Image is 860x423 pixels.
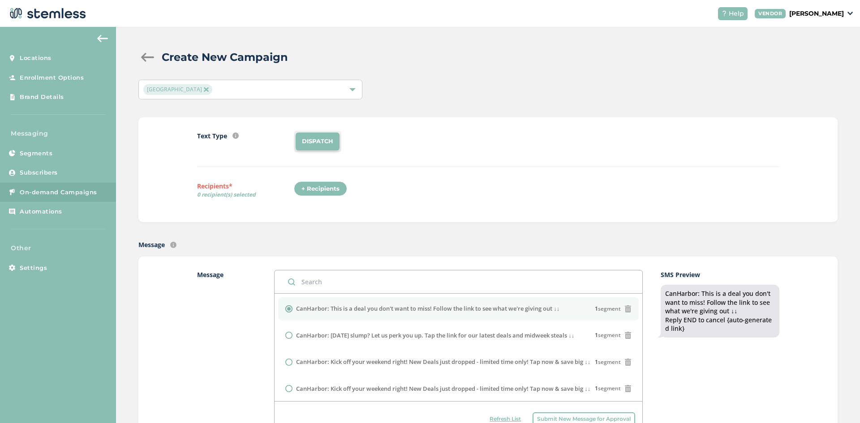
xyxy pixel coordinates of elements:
span: Settings [20,264,47,273]
img: icon-arrow-back-accent-c549486e.svg [97,35,108,42]
label: Message [138,240,165,249]
div: VENDOR [755,9,786,18]
img: icon-help-white-03924b79.svg [722,11,727,16]
strong: 1 [595,385,598,392]
img: icon-info-236977d2.svg [232,132,239,139]
span: Subscribers [20,168,58,177]
iframe: Chat Widget [815,380,860,423]
img: icon-close-accent-8a337256.svg [204,87,208,92]
div: CanHarbor: This is a deal you don't want to miss! Follow the link to see what we're giving out ↓↓... [665,289,775,333]
img: icon_down-arrow-small-66adaf34.svg [847,12,853,15]
p: [PERSON_NAME] [789,9,844,18]
strong: 1 [595,331,598,339]
span: Submit New Message for Approval [537,415,631,423]
span: Locations [20,54,52,63]
label: CanHarbor: Kick off your weekend right! New Deals just dropped - limited time only! Tap now & sav... [296,358,590,367]
span: On-demand Campaigns [20,188,97,197]
label: Text Type [197,131,227,141]
span: Refresh List [490,415,521,423]
span: Help [729,9,744,18]
span: segment [595,331,621,339]
span: segment [595,358,621,366]
label: CanHarbor: [DATE] slump? Let us perk you up. Tap the link for our latest deals and midweek steals ↓↓ [296,331,574,340]
label: SMS Preview [661,270,779,279]
label: Recipients* [197,181,294,202]
span: Brand Details [20,93,64,102]
span: [GEOGRAPHIC_DATA] [143,84,212,95]
span: Automations [20,207,62,216]
span: 0 recipient(s) selected [197,191,294,199]
li: DISPATCH [296,132,340,150]
img: icon-info-236977d2.svg [170,242,176,248]
label: CanHarbor: Kick off your weekend right! New Deals just dropped - limited time only! Tap now & sav... [296,385,590,393]
div: + Recipients [294,181,347,197]
span: Enrollment Options [20,73,84,82]
strong: 1 [595,358,598,366]
label: CanHarbor: This is a deal you don't want to miss! Follow the link to see what we're giving out ↓↓ [296,304,559,313]
input: Search [275,270,642,293]
img: logo-dark-0685b13c.svg [7,4,86,22]
strong: 1 [595,305,598,312]
span: Segments [20,149,52,158]
span: segment [595,305,621,313]
span: segment [595,385,621,393]
h2: Create New Campaign [162,49,288,65]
